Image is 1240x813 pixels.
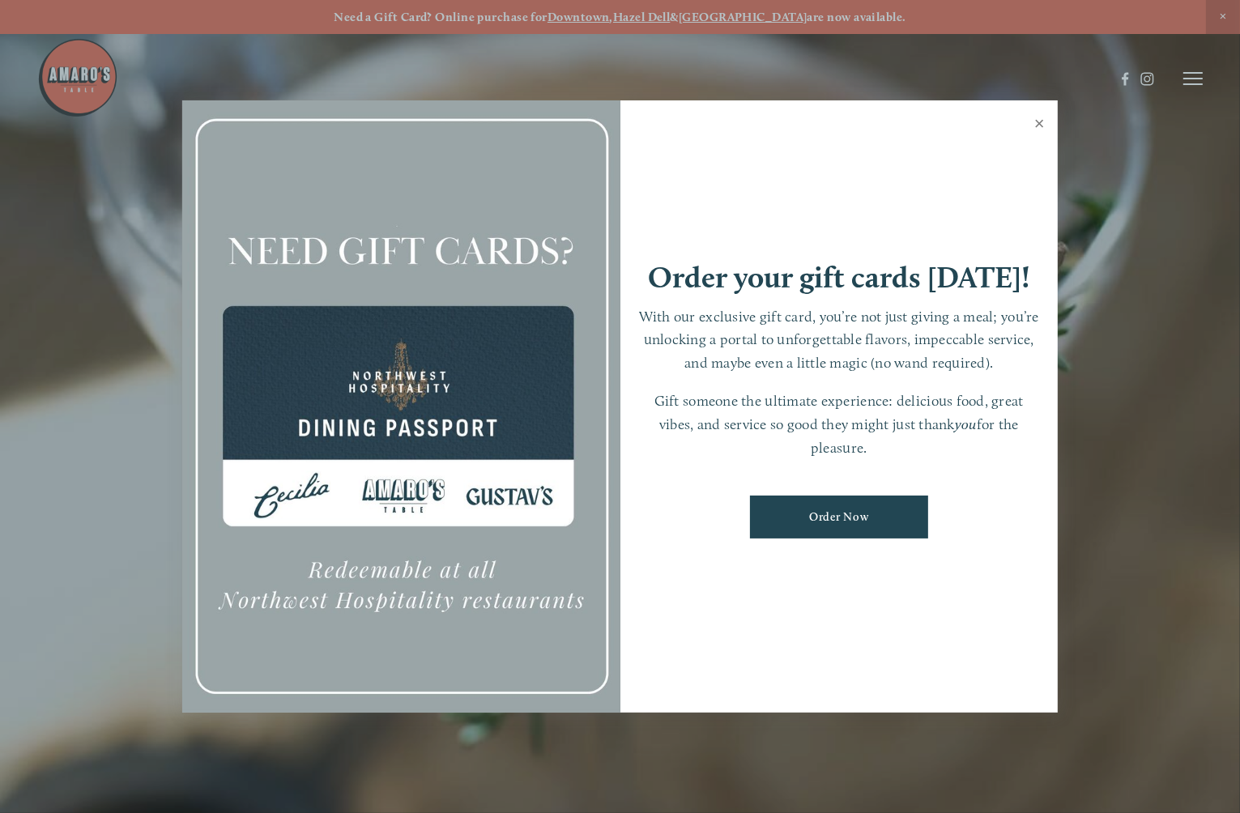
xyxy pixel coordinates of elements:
em: you [955,415,977,432]
a: Order Now [750,496,928,538]
a: Close [1024,103,1055,148]
p: With our exclusive gift card, you’re not just giving a meal; you’re unlocking a portal to unforge... [637,305,1042,375]
h1: Order your gift cards [DATE]! [648,262,1030,292]
p: Gift someone the ultimate experience: delicious food, great vibes, and service so good they might... [637,389,1042,459]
